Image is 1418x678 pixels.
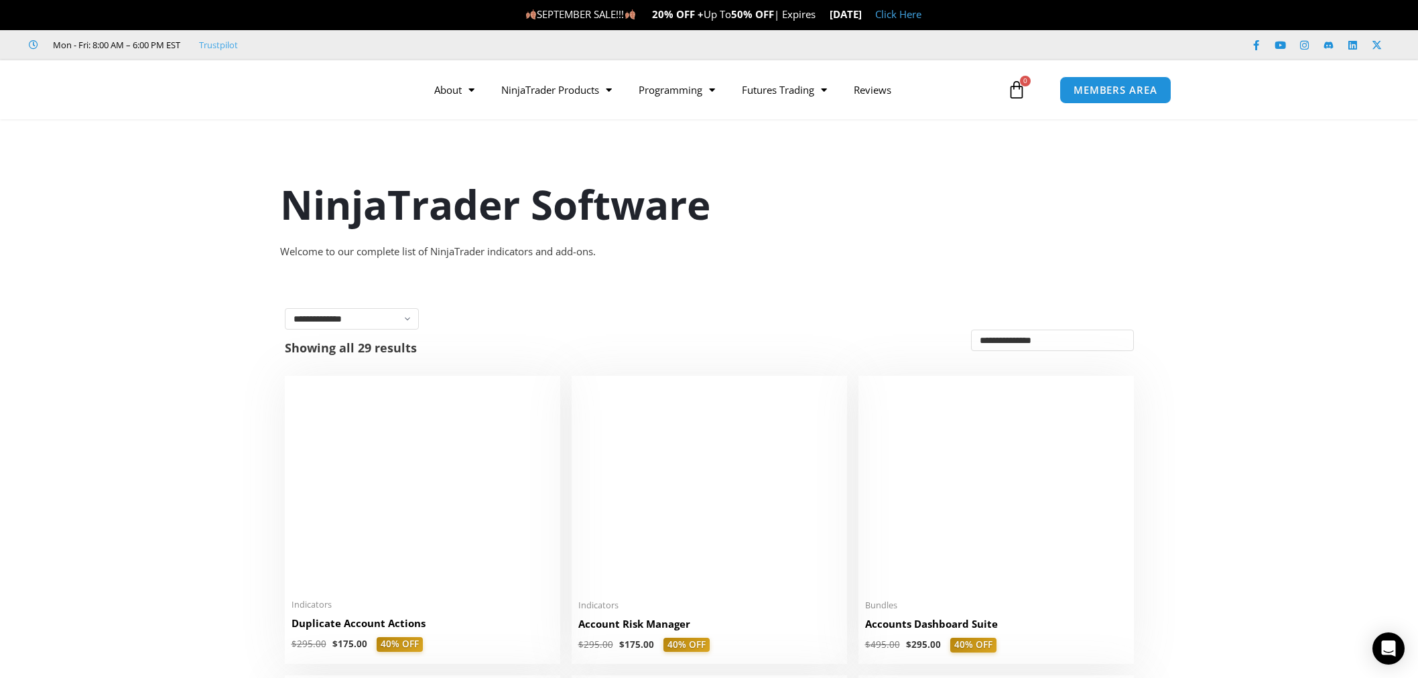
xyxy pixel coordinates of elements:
[950,638,996,653] span: 40% OFF
[728,74,840,105] a: Futures Trading
[578,383,840,591] img: Account Risk Manager
[377,637,423,652] span: 40% OFF
[199,37,238,53] a: Trustpilot
[865,617,1127,631] h2: Accounts Dashboard Suite
[625,9,635,19] img: 🍂
[280,243,1138,261] div: Welcome to our complete list of NinjaTrader indicators and add-ons.
[1020,76,1031,86] span: 0
[292,599,554,610] span: Indicators
[987,70,1046,109] a: 0
[652,7,704,21] strong: 20% OFF +
[731,7,774,21] strong: 50% OFF
[421,74,488,105] a: About
[578,638,584,651] span: $
[292,616,554,637] a: Duplicate Account Actions
[292,383,554,591] img: Duplicate Account Actions
[332,638,367,650] bdi: 175.00
[292,638,297,650] span: $
[578,617,840,638] a: Account Risk Manager
[625,74,728,105] a: Programming
[1074,85,1157,95] span: MEMBERS AREA
[865,638,871,651] span: $
[816,9,826,19] img: ⌛
[229,66,373,114] img: LogoAI | Affordable Indicators – NinjaTrader
[50,37,180,53] span: Mon - Fri: 8:00 AM – 6:00 PM EST
[830,7,862,21] strong: [DATE]
[865,638,900,651] bdi: 495.00
[578,617,840,631] h2: Account Risk Manager
[663,638,710,653] span: 40% OFF
[875,7,921,21] a: Click Here
[619,638,625,651] span: $
[906,638,941,651] bdi: 295.00
[865,383,1127,592] img: Accounts Dashboard Suite
[488,74,625,105] a: NinjaTrader Products
[906,638,911,651] span: $
[971,330,1134,351] select: Shop order
[332,638,338,650] span: $
[865,600,1127,611] span: Bundles
[619,638,654,651] bdi: 175.00
[865,617,1127,638] a: Accounts Dashboard Suite
[292,638,326,650] bdi: 295.00
[1059,76,1171,104] a: MEMBERS AREA
[421,74,1004,105] nav: Menu
[280,176,1138,232] h1: NinjaTrader Software
[578,600,840,611] span: Indicators
[840,74,905,105] a: Reviews
[525,7,829,21] span: SEPTEMBER SALE!!! Up To | Expires
[578,638,613,651] bdi: 295.00
[526,9,536,19] img: 🍂
[292,616,554,630] h2: Duplicate Account Actions
[285,342,417,354] p: Showing all 29 results
[1372,632,1405,665] div: Open Intercom Messenger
